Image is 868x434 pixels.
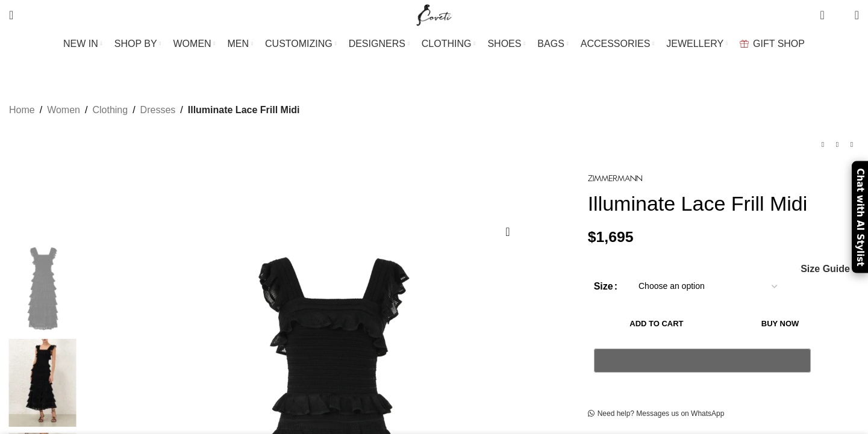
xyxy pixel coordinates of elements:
div: My Wishlist [834,3,846,27]
a: ACCESSORIES [581,32,655,56]
a: DESIGNERS [349,32,410,56]
span: Illuminate Lace Frill Midi [188,102,300,118]
span: SHOES [487,38,521,49]
span: 0 [836,12,845,21]
span: WOMEN [173,38,211,49]
a: SHOES [487,32,525,56]
a: Search [3,3,19,27]
button: Add to cart [594,311,720,336]
h1: Illuminate Lace Frill Midi [588,191,859,216]
a: NEW IN [63,32,102,56]
span: 0 [821,6,830,15]
nav: Breadcrumb [9,102,300,118]
a: SHOP BY [114,32,161,56]
a: GIFT SHOP [740,32,805,56]
a: Next product [845,137,859,152]
span: CUSTOMIZING [265,38,333,49]
a: BAGS [537,32,568,56]
span: NEW IN [63,38,98,49]
img: GiftBag [740,40,749,48]
label: Size [594,279,617,294]
a: Clothing [92,102,128,118]
img: Zimmermann dresses [6,339,80,427]
span: $ [588,229,596,245]
a: Site logo [414,9,454,19]
button: Pay with GPay [594,349,811,373]
span: SHOP BY [114,38,157,49]
iframe: Secure payment input frame [592,379,813,380]
span: MEN [228,38,249,49]
a: CLOTHING [422,32,476,56]
span: JEWELLERY [666,38,723,49]
a: MEN [228,32,253,56]
span: DESIGNERS [349,38,405,49]
a: CUSTOMIZING [265,32,337,56]
img: Zimmermann dress [6,245,80,333]
a: Previous product [816,137,830,152]
span: BAGS [537,38,564,49]
img: Zimmermann [588,175,642,182]
a: 0 [814,3,830,27]
a: JEWELLERY [666,32,728,56]
a: Dresses [140,102,176,118]
a: WOMEN [173,32,216,56]
a: Women [47,102,80,118]
span: GIFT SHOP [753,38,805,49]
a: Size Guide [800,264,850,274]
span: ACCESSORIES [581,38,651,49]
button: Buy now [725,311,835,336]
div: Main navigation [3,32,865,56]
a: Need help? Messages us on WhatsApp [588,409,725,419]
span: CLOTHING [422,38,472,49]
bdi: 1,695 [588,229,634,245]
a: Home [9,102,35,118]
